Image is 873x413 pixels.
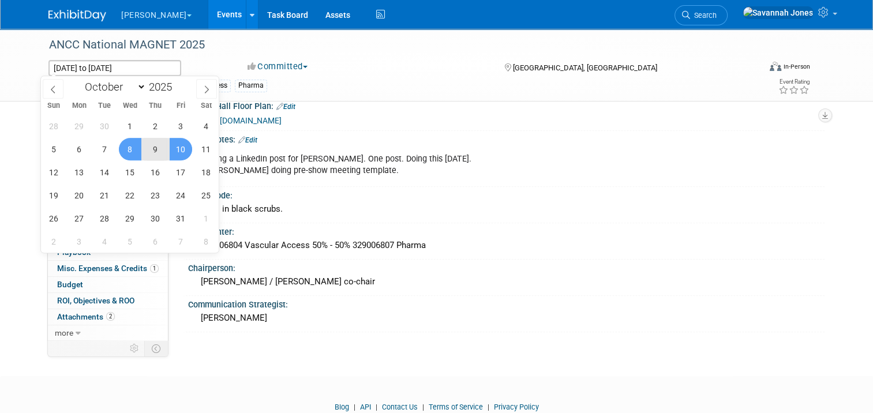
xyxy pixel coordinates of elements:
span: Wed [117,102,143,110]
a: ROI, Objectives & ROO [48,293,168,309]
span: November 5, 2025 [119,230,141,253]
span: October 12, 2025 [43,161,65,183]
a: Attachments2 [48,309,168,325]
span: October 4, 2025 [195,115,218,137]
img: ExhibitDay [48,10,106,21]
span: | [485,403,492,411]
a: Privacy Policy [494,403,539,411]
div: Event Format [698,60,810,77]
div: Reps in black scrubs. [197,200,816,218]
span: September 30, 2025 [93,115,116,137]
div: Exhibit Hall Floor Plan: [188,97,825,112]
span: Attachments [57,312,115,321]
div: Cost Center: [188,223,825,238]
span: November 3, 2025 [68,230,91,253]
select: Month [80,80,146,94]
span: October 11, 2025 [195,138,218,160]
div: Event Notes: [188,131,825,146]
span: Search [690,11,717,20]
div: [PERSON_NAME] / [PERSON_NAME] co-chair [197,273,816,291]
span: November 1, 2025 [195,207,218,230]
span: October 14, 2025 [93,161,116,183]
div: Chairperson: [188,260,825,274]
button: Committed [243,61,312,73]
span: October 25, 2025 [195,184,218,206]
span: Tue [92,102,117,110]
span: October 5, 2025 [43,138,65,160]
span: October 28, 2025 [93,207,116,230]
div: Doing a LinkedIn post for [PERSON_NAME]. One post. Doing this [DATE]. [PERSON_NAME] doing pre-sho... [198,148,701,182]
span: 2 [106,312,115,321]
span: | [373,403,380,411]
span: Thu [143,102,168,110]
a: Edit [238,136,257,144]
div: Communication Strategist: [188,296,825,310]
span: October 27, 2025 [68,207,91,230]
span: [GEOGRAPHIC_DATA], [GEOGRAPHIC_DATA] [513,63,657,72]
td: Toggle Event Tabs [145,341,168,356]
span: October 8, 2025 [119,138,141,160]
input: Event Start Date - End Date [48,60,181,76]
span: November 4, 2025 [93,230,116,253]
span: October 7, 2025 [93,138,116,160]
a: Contact Us [382,403,418,411]
a: Playbook [48,245,168,260]
div: [PERSON_NAME] [197,309,816,327]
span: October 17, 2025 [170,161,192,183]
a: Terms of Service [429,403,483,411]
div: Dress Code: [188,187,825,201]
span: October 22, 2025 [119,184,141,206]
span: October 29, 2025 [119,207,141,230]
span: November 7, 2025 [170,230,192,253]
span: October 13, 2025 [68,161,91,183]
span: October 19, 2025 [43,184,65,206]
div: 329006804 Vascular Access 50% - 50% 329006807 Pharma [197,236,816,254]
span: September 28, 2025 [43,115,65,137]
img: Format-Inperson.png [770,62,781,71]
span: Sun [41,102,66,110]
span: November 8, 2025 [195,230,218,253]
a: [URL][DOMAIN_NAME] [200,116,282,125]
span: more [55,328,73,337]
a: Blog [335,403,349,411]
span: ROI, Objectives & ROO [57,296,134,305]
span: October 1, 2025 [119,115,141,137]
img: Savannah Jones [743,6,814,19]
a: Budget [48,277,168,292]
span: October 30, 2025 [144,207,167,230]
span: October 15, 2025 [119,161,141,183]
span: October 20, 2025 [68,184,91,206]
span: October 16, 2025 [144,161,167,183]
a: API [360,403,371,411]
div: Pharma [235,80,267,92]
span: 1 [150,264,159,273]
span: October 3, 2025 [170,115,192,137]
span: October 9, 2025 [144,138,167,160]
span: October 18, 2025 [195,161,218,183]
span: October 10, 2025 [170,138,192,160]
div: Event Rating [778,79,810,85]
span: September 29, 2025 [68,115,91,137]
span: October 2, 2025 [144,115,167,137]
a: Search [675,5,728,25]
span: Fri [168,102,193,110]
span: October 26, 2025 [43,207,65,230]
span: October 31, 2025 [170,207,192,230]
span: | [419,403,427,411]
span: Mon [66,102,92,110]
span: | [351,403,358,411]
a: Edit [276,103,295,111]
span: October 21, 2025 [93,184,116,206]
span: October 23, 2025 [144,184,167,206]
a: more [48,325,168,341]
span: Sat [193,102,219,110]
span: November 6, 2025 [144,230,167,253]
span: November 2, 2025 [43,230,65,253]
div: In-Person [783,62,810,71]
div: ANCC National MAGNET 2025 [45,35,745,55]
span: Misc. Expenses & Credits [57,264,159,273]
span: Budget [57,280,83,289]
span: October 6, 2025 [68,138,91,160]
input: Year [146,80,181,93]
